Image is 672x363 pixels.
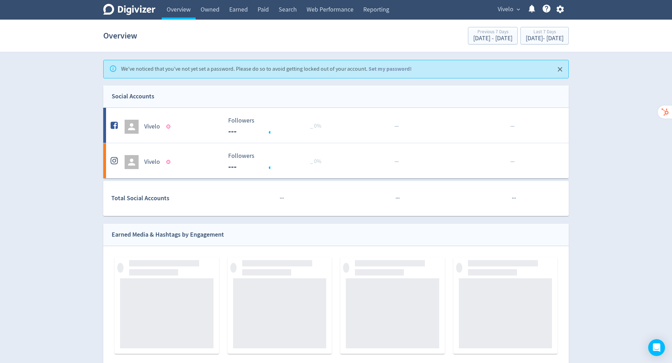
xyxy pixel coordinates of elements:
[121,62,412,76] div: We've noticed that you've not yet set a password. Please do so to avoid getting locked out of you...
[398,194,400,203] span: ·
[144,123,160,131] h5: Vivelo
[512,194,513,203] span: ·
[513,158,514,166] span: ·
[473,29,512,35] div: Previous 7 Days
[526,29,563,35] div: Last 7 Days
[310,123,321,130] span: _ 0%
[167,125,173,128] span: Data last synced: 4 May 2023, 10:01am (AEST)
[396,158,397,166] span: ·
[397,122,399,131] span: ·
[468,27,518,44] button: Previous 7 Days[DATE] - [DATE]
[225,117,330,136] svg: Followers ---
[512,158,513,166] span: ·
[282,194,284,203] span: ·
[495,4,522,15] button: Vivelo
[510,158,512,166] span: ·
[648,339,665,356] div: Open Intercom Messenger
[510,122,512,131] span: ·
[225,153,330,171] svg: Followers ---
[520,27,569,44] button: Last 7 Days[DATE]- [DATE]
[144,158,160,166] h5: Vivelo
[473,35,512,42] div: [DATE] - [DATE]
[554,64,566,75] button: Close
[394,158,396,166] span: ·
[167,160,173,164] span: Data last synced: 4 May 2023, 10:01am (AEST)
[281,194,282,203] span: ·
[513,122,514,131] span: ·
[103,143,569,178] a: Vivelo Followers --- Followers --- _ 0%······
[111,193,223,203] div: Total Social Accounts
[526,35,563,42] div: [DATE] - [DATE]
[103,108,569,143] a: Vivelo Followers --- Followers --- _ 0%······
[515,6,521,13] span: expand_more
[498,4,513,15] span: Vivelo
[310,158,321,165] span: _ 0%
[280,194,281,203] span: ·
[397,158,399,166] span: ·
[397,194,398,203] span: ·
[394,122,396,131] span: ·
[103,25,137,47] h1: Overview
[396,122,397,131] span: ·
[112,91,154,102] div: Social Accounts
[395,194,397,203] span: ·
[112,230,224,240] div: Earned Media & Hashtags by Engagement
[369,65,412,72] a: Set my password!
[514,194,516,203] span: ·
[512,122,513,131] span: ·
[513,194,514,203] span: ·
